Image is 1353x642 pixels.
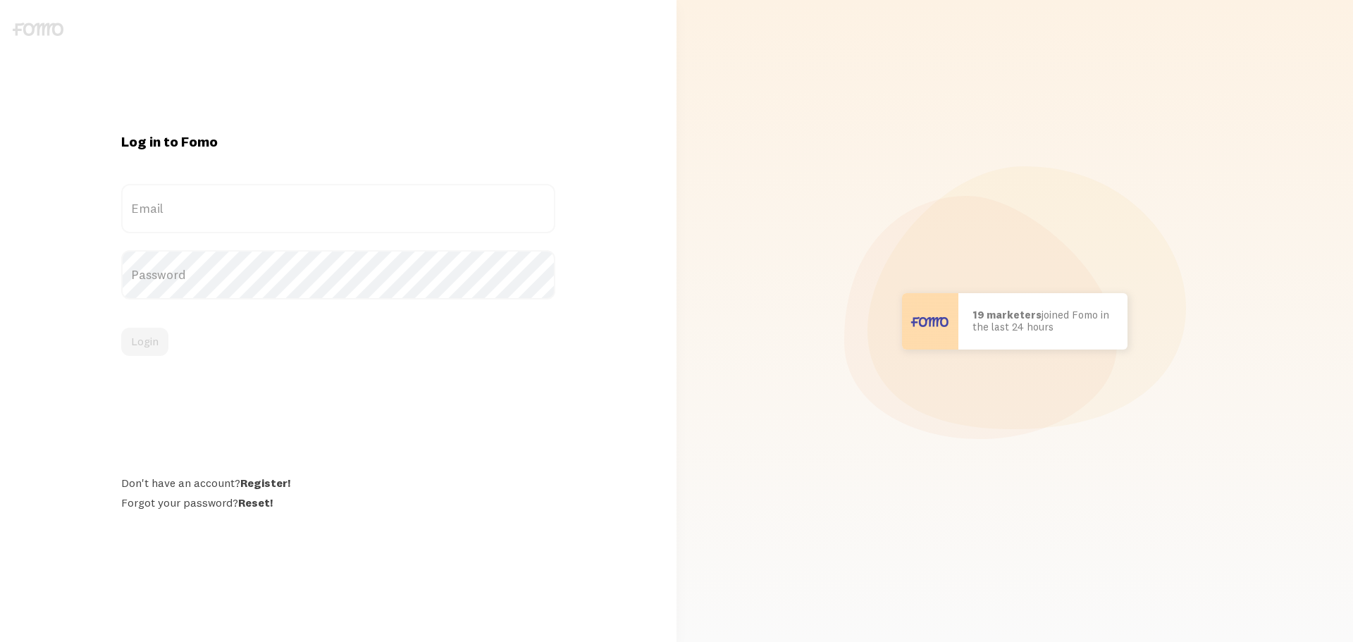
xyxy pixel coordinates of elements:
[121,250,555,300] label: Password
[972,308,1042,321] b: 19 marketers
[121,132,555,151] h1: Log in to Fomo
[902,293,958,350] img: User avatar
[121,476,555,490] div: Don't have an account?
[238,495,273,510] a: Reset!
[972,309,1113,333] p: joined Fomo in the last 24 hours
[13,23,63,36] img: fomo-logo-gray-b99e0e8ada9f9040e2984d0d95b3b12da0074ffd48d1e5cb62ac37fc77b0b268.svg
[240,476,290,490] a: Register!
[121,495,555,510] div: Forgot your password?
[121,184,555,233] label: Email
